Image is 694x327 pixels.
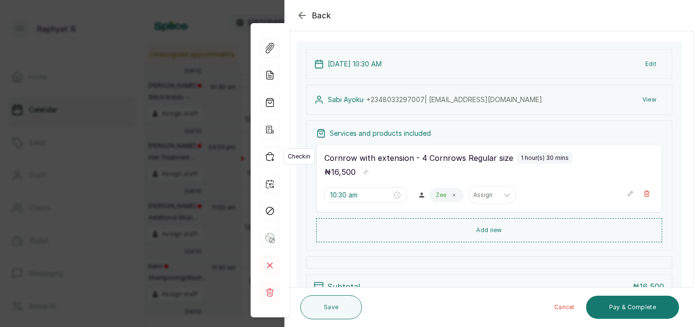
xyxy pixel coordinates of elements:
button: Save [300,295,362,319]
span: 16,500 [331,167,356,177]
button: Edit [638,55,664,73]
p: 1 hour(s) 30 mins [521,154,569,162]
button: View [635,91,664,108]
p: ₦ [324,166,356,178]
p: Sabi Ayoku · [328,95,542,105]
span: +234 8033297007 | [EMAIL_ADDRESS][DOMAIN_NAME] [366,95,542,104]
p: Services and products included [330,129,431,138]
p: Cornrow with extension - 4 Cornrows Regular size [324,152,513,164]
input: Select time [330,190,392,200]
button: Add new [316,218,662,242]
span: 16,500 [640,282,664,291]
button: Cancel [547,296,582,319]
button: Back [296,10,331,21]
p: Zee [436,191,446,199]
div: Checkin [260,147,280,166]
p: [DATE] 10:30 AM [328,59,382,69]
p: Subtotal [327,281,360,292]
span: Back [312,10,331,21]
p: ₦ [633,281,664,292]
button: Pay & Complete [586,296,679,319]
